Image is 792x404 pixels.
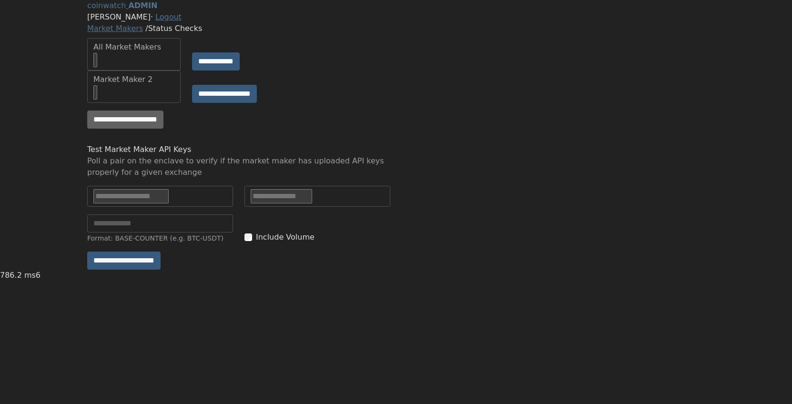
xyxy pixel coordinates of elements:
div: All Market Makers [93,41,174,53]
a: coinwatch ADMIN [87,1,157,10]
a: Logout [155,12,182,21]
span: 6 [36,271,41,280]
span: · [151,12,153,21]
div: Poll a pair on the enclave to verify if the market maker has uploaded API keys properly for a giv... [87,155,390,178]
small: Format: BASE-COUNTER (e.g. BTC-USDT) [87,234,223,242]
span: ms [24,271,36,280]
a: Market Makers [87,24,143,33]
div: [PERSON_NAME] [87,11,705,23]
div: Market Maker 2 [93,74,174,85]
div: Status Checks [87,23,705,34]
div: Test Market Maker API Keys [87,144,390,155]
span: / [145,24,148,33]
label: Include Volume [256,232,315,243]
